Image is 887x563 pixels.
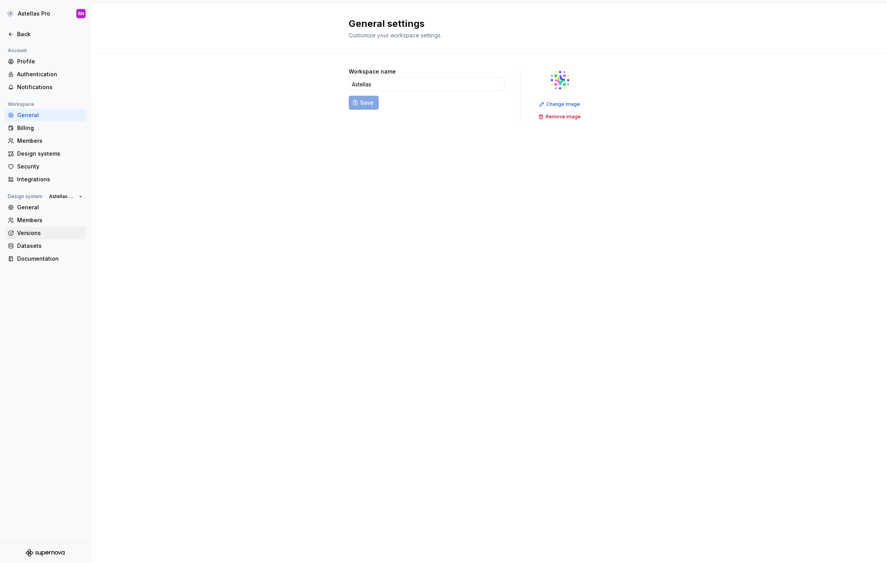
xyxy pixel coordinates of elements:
[17,150,83,158] div: Design systems
[5,253,86,265] a: Documentation
[17,124,83,132] div: Billing
[5,9,15,18] img: b2369ad3-f38c-46c1-b2a2-f2452fdbdcd2.png
[17,137,83,145] div: Members
[78,11,84,17] div: RN
[349,18,620,30] h2: General settings
[5,81,86,93] a: Notifications
[546,101,580,107] span: Change image
[349,68,396,75] label: Workspace name
[546,114,581,120] span: Remove image
[5,135,86,147] a: Members
[5,109,86,121] a: General
[548,68,573,93] img: b2369ad3-f38c-46c1-b2a2-f2452fdbdcd2.png
[537,99,583,110] button: Change image
[17,175,83,183] div: Integrations
[17,163,83,170] div: Security
[26,549,65,557] svg: Supernova Logo
[5,214,86,226] a: Members
[17,242,83,250] div: Datasets
[5,100,37,109] div: Workspace
[17,58,83,65] div: Profile
[18,10,50,18] div: Astellas Pro
[2,5,89,22] button: Astellas ProRN
[49,193,76,200] span: Astellas Pro
[17,30,83,38] div: Back
[5,160,86,173] a: Security
[536,111,584,122] button: Remove image
[5,46,30,55] div: Account
[5,28,86,40] a: Back
[17,83,83,91] div: Notifications
[5,201,86,214] a: General
[17,70,83,78] div: Authentication
[17,203,83,211] div: General
[5,55,86,68] a: Profile
[17,255,83,263] div: Documentation
[5,173,86,186] a: Integrations
[349,32,442,39] span: Customize your workspace settings.
[17,229,83,237] div: Versions
[5,192,46,201] div: Design system
[17,216,83,224] div: Members
[17,111,83,119] div: General
[5,147,86,160] a: Design systems
[5,240,86,252] a: Datasets
[5,227,86,239] a: Versions
[5,122,86,134] a: Billing
[5,68,86,81] a: Authentication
